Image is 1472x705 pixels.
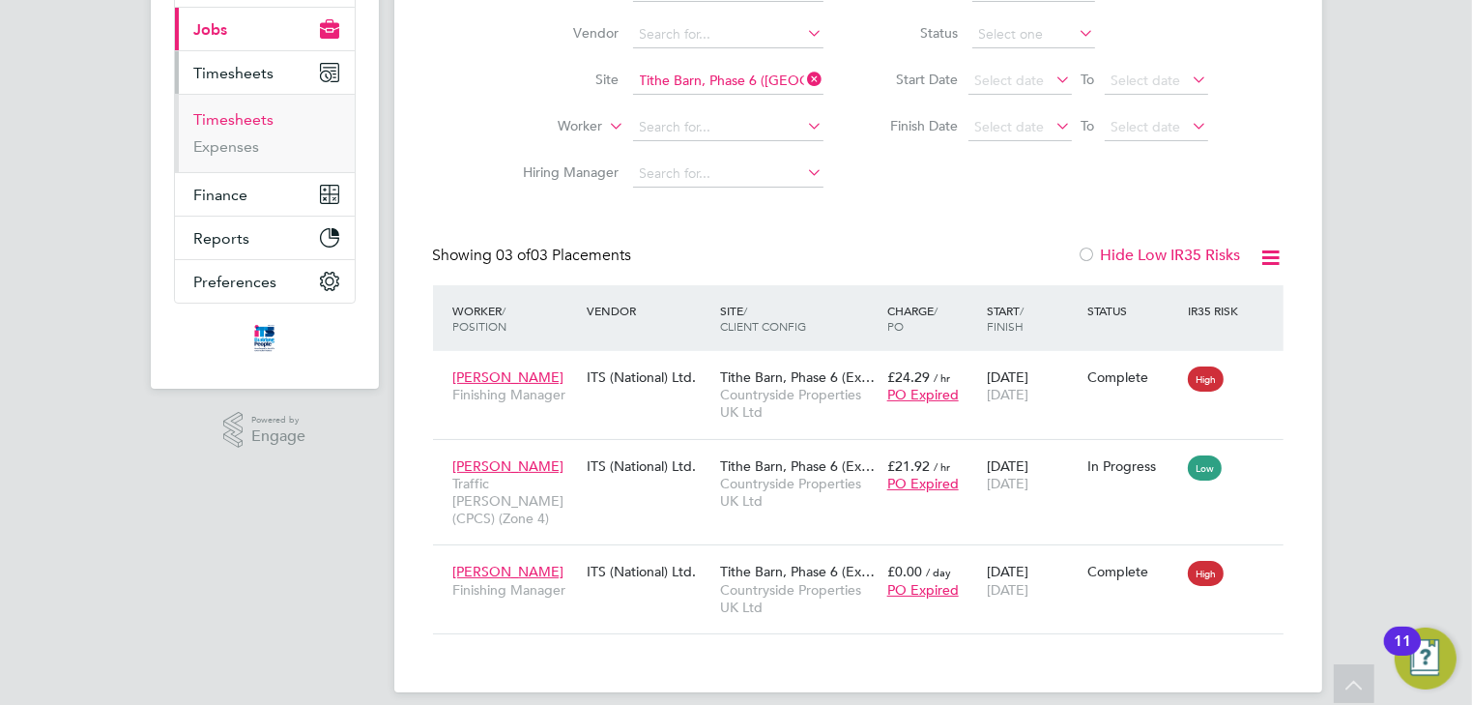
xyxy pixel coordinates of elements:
input: Select one [972,21,1095,48]
span: High [1188,367,1224,392]
input: Search for... [633,114,823,141]
span: Finance [194,186,248,204]
span: To [1076,67,1101,92]
span: [DATE] [987,475,1028,492]
label: Status [872,24,959,42]
span: Select date [975,118,1045,135]
div: ITS (National) Ltd. [582,553,715,590]
span: [DATE] [987,581,1028,599]
div: Timesheets [175,94,355,172]
div: [DATE] [982,359,1082,413]
span: Tithe Barn, Phase 6 (Ex… [720,563,875,580]
span: 03 of [497,246,532,265]
a: [PERSON_NAME]Finishing ManagerITS (National) Ltd.Tithe Barn, Phase 6 (Ex…Countryside Properties U... [448,552,1284,569]
span: / PO [887,303,938,334]
span: [PERSON_NAME] [453,368,564,386]
span: Countryside Properties UK Ltd [720,475,878,510]
span: High [1188,561,1224,586]
button: Finance [175,173,355,216]
span: Select date [1111,118,1181,135]
span: PO Expired [887,386,959,403]
input: Search for... [633,21,823,48]
a: [PERSON_NAME]Finishing ManagerITS (National) Ltd.Tithe Barn, Phase 6 (Ex…Countryside Properties U... [448,358,1284,374]
a: Powered byEngage [223,412,305,449]
div: Complete [1087,563,1178,580]
div: 11 [1394,641,1411,666]
span: Timesheets [194,64,274,82]
div: Start [982,293,1082,343]
div: Site [715,293,882,343]
span: Finishing Manager [453,386,577,403]
input: Search for... [633,68,823,95]
span: Countryside Properties UK Ltd [720,386,878,421]
label: Site [508,71,620,88]
label: Hiring Manager [508,163,620,181]
span: Tithe Barn, Phase 6 (Ex… [720,457,875,475]
span: Reports [194,229,250,248]
button: Reports [175,217,355,259]
span: / hr [934,459,950,474]
span: Preferences [194,273,277,291]
span: PO Expired [887,581,959,599]
span: [PERSON_NAME] [453,563,564,580]
span: Jobs [194,20,228,39]
div: Complete [1087,368,1178,386]
label: Hide Low IR35 Risks [1078,246,1241,265]
div: ITS (National) Ltd. [582,448,715,485]
span: Finishing Manager [453,581,577,599]
button: Timesheets [175,51,355,94]
span: £24.29 [887,368,930,386]
div: Charge [882,293,983,343]
a: Go to home page [174,323,356,354]
span: £21.92 [887,457,930,475]
span: Countryside Properties UK Ltd [720,581,878,616]
div: Vendor [582,293,715,328]
label: Vendor [508,24,620,42]
span: [DATE] [987,386,1028,403]
img: itsconstruction-logo-retina.png [250,323,277,354]
span: Powered by [251,412,305,428]
span: Traffic [PERSON_NAME] (CPCS) (Zone 4) [453,475,577,528]
span: PO Expired [887,475,959,492]
a: Timesheets [194,110,274,129]
a: [PERSON_NAME]Traffic [PERSON_NAME] (CPCS) (Zone 4)ITS (National) Ltd.Tithe Barn, Phase 6 (Ex…Coun... [448,447,1284,463]
input: Search for... [633,161,823,188]
div: [DATE] [982,553,1082,607]
span: Select date [1111,72,1181,89]
span: 03 Placements [497,246,632,265]
label: Finish Date [872,117,959,134]
label: Start Date [872,71,959,88]
span: Engage [251,428,305,445]
span: Select date [975,72,1045,89]
span: / Position [453,303,507,334]
div: In Progress [1087,457,1178,475]
button: Open Resource Center, 11 new notifications [1395,628,1457,690]
a: Expenses [194,137,260,156]
span: [PERSON_NAME] [453,457,564,475]
button: Jobs [175,8,355,50]
div: Status [1082,293,1183,328]
div: IR35 Risk [1183,293,1250,328]
span: / Client Config [720,303,806,334]
span: Low [1188,455,1222,481]
div: Worker [448,293,582,343]
label: Worker [492,117,603,136]
span: / hr [934,370,950,385]
span: To [1076,113,1101,138]
button: Preferences [175,260,355,303]
span: / Finish [987,303,1024,334]
span: Tithe Barn, Phase 6 (Ex… [720,368,875,386]
div: Showing [433,246,636,266]
div: ITS (National) Ltd. [582,359,715,396]
span: £0.00 [887,563,922,580]
span: / day [926,565,951,579]
div: [DATE] [982,448,1082,502]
